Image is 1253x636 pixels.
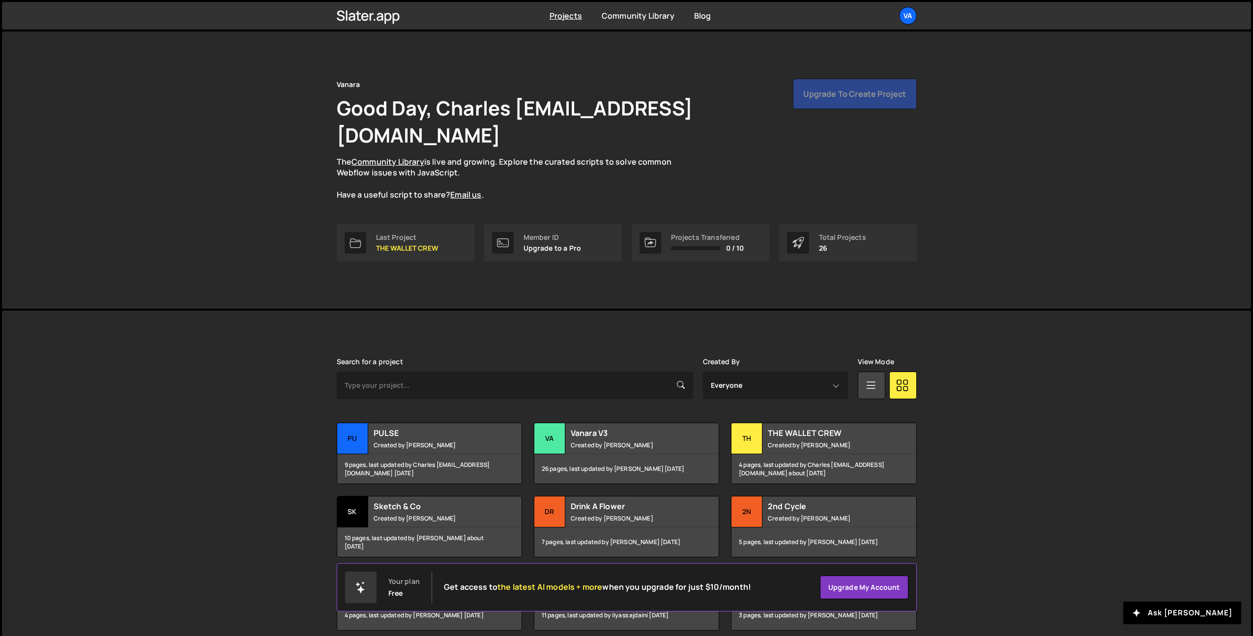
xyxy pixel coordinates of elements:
h2: Drink A Flower [571,501,689,512]
span: the latest AI models + more [497,581,602,592]
h2: Vanara V3 [571,428,689,438]
div: Total Projects [819,233,866,241]
a: Community Library [602,10,674,21]
div: Your plan [388,578,420,585]
div: PU [337,423,368,454]
a: Va Vanara V3 Created by [PERSON_NAME] 26 pages, last updated by [PERSON_NAME] [DATE] [534,423,719,484]
div: Vanara [337,79,360,90]
p: Upgrade to a Pro [524,244,582,252]
small: Created by [PERSON_NAME] [768,514,886,522]
div: 11 pages, last updated by ilyass ajdaini [DATE] [534,601,719,630]
div: 4 pages, last updated by Charles [EMAIL_ADDRESS][DOMAIN_NAME] about [DATE] [731,454,916,484]
div: 7 pages, last updated by [PERSON_NAME] [DATE] [534,527,719,557]
p: 26 [819,244,866,252]
a: 2n 2nd Cycle Created by [PERSON_NAME] 5 pages, last updated by [PERSON_NAME] [DATE] [731,496,916,557]
label: Created By [703,358,740,366]
p: THE WALLET CREW [376,244,438,252]
div: 4 pages, last updated by [PERSON_NAME] [DATE] [337,601,522,630]
div: Last Project [376,233,438,241]
a: TH THE WALLET CREW Created by [PERSON_NAME] 4 pages, last updated by Charles [EMAIL_ADDRESS][DOMA... [731,423,916,484]
a: Last Project THE WALLET CREW [337,224,474,261]
p: The is live and growing. Explore the curated scripts to solve common Webflow issues with JavaScri... [337,156,691,201]
h2: 2nd Cycle [768,501,886,512]
div: TH [731,423,762,454]
small: Created by [PERSON_NAME] [571,514,689,522]
a: Projects [550,10,582,21]
h2: THE WALLET CREW [768,428,886,438]
a: Email us [450,189,481,200]
a: PU PULSE Created by [PERSON_NAME] 9 pages, last updated by Charles [EMAIL_ADDRESS][DOMAIN_NAME] [... [337,423,522,484]
small: Created by [PERSON_NAME] [374,514,492,522]
div: 26 pages, last updated by [PERSON_NAME] [DATE] [534,454,719,484]
div: 2n [731,496,762,527]
a: Sk Sketch & Co Created by [PERSON_NAME] 10 pages, last updated by [PERSON_NAME] about [DATE] [337,496,522,557]
span: 0 / 10 [726,244,744,252]
small: Created by [PERSON_NAME] [768,441,886,449]
div: 9 pages, last updated by Charles [EMAIL_ADDRESS][DOMAIN_NAME] [DATE] [337,454,522,484]
div: Sk [337,496,368,527]
div: Dr [534,496,565,527]
div: Projects Transferred [671,233,744,241]
a: Va [899,7,917,25]
a: Community Library [351,156,424,167]
small: Created by [PERSON_NAME] [571,441,689,449]
h2: Sketch & Co [374,501,492,512]
h1: Good Day, Charles [EMAIL_ADDRESS][DOMAIN_NAME] [337,94,828,148]
small: Created by [PERSON_NAME] [374,441,492,449]
label: Search for a project [337,358,403,366]
input: Type your project... [337,372,693,399]
div: Member ID [524,233,582,241]
h2: Get access to when you upgrade for just $10/month! [444,582,751,592]
button: Ask [PERSON_NAME] [1123,602,1241,624]
h2: PULSE [374,428,492,438]
div: 10 pages, last updated by [PERSON_NAME] about [DATE] [337,527,522,557]
div: 3 pages, last updated by [PERSON_NAME] [DATE] [731,601,916,630]
a: Dr Drink A Flower Created by [PERSON_NAME] 7 pages, last updated by [PERSON_NAME] [DATE] [534,496,719,557]
div: 5 pages, last updated by [PERSON_NAME] [DATE] [731,527,916,557]
a: Upgrade my account [820,576,908,599]
label: View Mode [858,358,894,366]
div: Free [388,589,403,597]
a: Blog [694,10,711,21]
div: Va [534,423,565,454]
